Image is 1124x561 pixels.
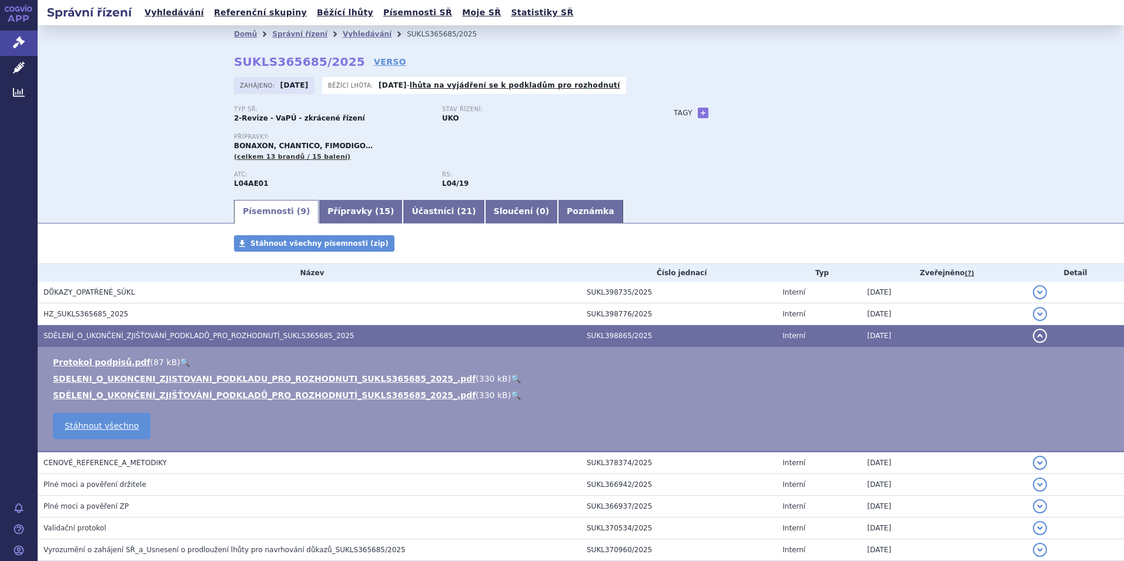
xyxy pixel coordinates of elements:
p: RS: [442,171,638,178]
span: 330 kB [479,390,508,400]
td: [DATE] [861,539,1026,561]
p: Přípravky: [234,133,650,141]
td: [DATE] [861,474,1026,496]
span: 9 [300,206,306,216]
a: Protokol podpisů.pdf [53,358,150,367]
a: Přípravky (15) [319,200,403,223]
button: detail [1033,329,1047,343]
td: SUKL378374/2025 [581,452,777,474]
a: Písemnosti SŘ [380,5,456,21]
span: HZ_SUKLS365685_2025 [44,310,128,318]
strong: fingolimod [442,179,469,188]
a: Statistiky SŘ [507,5,577,21]
button: detail [1033,477,1047,492]
a: Stáhnout všechno [53,413,150,439]
span: 21 [461,206,472,216]
a: SDĚLENÍ_O_UKONČENÍ_ZJIŠŤOVÁNÍ_PODKLADŮ_PRO_ROZHODNUTÍ_SUKLS365685_2025_.pdf [53,390,476,400]
span: SDĚLENÍ_O_UKONČENÍ_ZJIŠŤOVÁNÍ_PODKLADŮ_PRO_ROZHODNUTÍ_SUKLS365685_2025 [44,332,354,340]
td: [DATE] [861,452,1026,474]
span: Interní [782,546,805,554]
span: Stáhnout všechny písemnosti (zip) [250,239,389,248]
a: Vyhledávání [343,30,392,38]
span: Interní [782,310,805,318]
span: Zahájeno: [240,81,277,90]
td: [DATE] [861,303,1026,325]
th: Číslo jednací [581,264,777,282]
span: Vyrozumění o zahájení SŘ_a_Usnesení o prodloužení lhůty pro navrhování důkazů_SUKLS365685/2025 [44,546,406,554]
a: lhůta na vyjádření se k podkladům pro rozhodnutí [410,81,620,89]
span: Interní [782,288,805,296]
a: + [698,108,708,118]
a: Běžící lhůty [313,5,377,21]
td: [DATE] [861,496,1026,517]
li: ( ) [53,389,1112,401]
a: Vyhledávání [141,5,208,21]
a: Referenční skupiny [210,5,310,21]
li: ( ) [53,356,1112,368]
td: SUKL370960/2025 [581,539,777,561]
td: SUKL398776/2025 [581,303,777,325]
a: Poznámka [558,200,623,223]
td: SUKL366942/2025 [581,474,777,496]
span: Plné moci a pověření držitele [44,480,146,489]
th: Detail [1027,264,1124,282]
button: detail [1033,499,1047,513]
button: detail [1033,307,1047,321]
strong: [DATE] [280,81,309,89]
span: 87 kB [153,358,177,367]
span: Interní [782,332,805,340]
a: Stáhnout všechny písemnosti (zip) [234,235,394,252]
a: Písemnosti (9) [234,200,319,223]
abbr: (?) [965,269,974,278]
th: Zveřejněno [861,264,1026,282]
strong: FINGOLIMOD [234,179,269,188]
a: Sloučení (0) [485,200,558,223]
p: ATC: [234,171,430,178]
td: SUKL398735/2025 [581,282,777,303]
td: SUKL370534/2025 [581,517,777,539]
a: 🔍 [511,374,521,383]
span: 330 kB [479,374,508,383]
button: detail [1033,456,1047,470]
h2: Správní řízení [38,4,141,21]
td: [DATE] [861,325,1026,347]
button: detail [1033,521,1047,535]
span: (celkem 13 brandů / 15 balení) [234,153,350,161]
a: Účastníci (21) [403,200,484,223]
span: Interní [782,480,805,489]
button: detail [1033,285,1047,299]
strong: [DATE] [379,81,407,89]
strong: SUKLS365685/2025 [234,55,365,69]
span: CENOVÉ_REFERENCE_A_METODIKY [44,459,167,467]
a: 🔍 [511,390,521,400]
td: [DATE] [861,517,1026,539]
span: Interní [782,502,805,510]
span: BONAXON, CHANTICO, FIMODIGO… [234,142,373,150]
button: detail [1033,543,1047,557]
a: SDELENI_O_UKONCENI_ZJISTOVANI_PODKLADU_PRO_ROZHODNUTI_SUKLS365685_2025_.pdf [53,374,476,383]
li: SUKLS365685/2025 [407,25,492,43]
h3: Tagy [674,106,693,120]
a: Správní řízení [272,30,327,38]
a: Domů [234,30,257,38]
a: VERSO [374,56,406,68]
span: Interní [782,459,805,467]
td: SUKL366937/2025 [581,496,777,517]
th: Typ [777,264,861,282]
span: 0 [540,206,546,216]
span: Běžící lhůta: [328,81,376,90]
td: SUKL398865/2025 [581,325,777,347]
strong: UKO [442,114,459,122]
p: Stav řízení: [442,106,638,113]
p: Typ SŘ: [234,106,430,113]
p: - [379,81,620,90]
span: Plné moci a pověření ZP [44,502,129,510]
a: Moje SŘ [459,5,504,21]
strong: 2-Revize - VaPÚ - zkrácené řízení [234,114,365,122]
td: [DATE] [861,282,1026,303]
span: DŮKAZY_OPATŘENÉ_SÚKL [44,288,135,296]
li: ( ) [53,373,1112,385]
span: 15 [379,206,390,216]
span: Validační protokol [44,524,106,532]
th: Název [38,264,581,282]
